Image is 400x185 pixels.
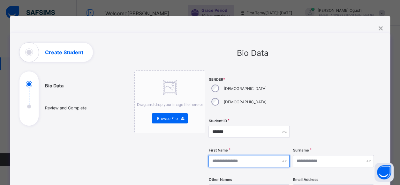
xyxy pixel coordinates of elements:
button: Open asap [374,163,394,182]
span: Bio Data [237,48,268,58]
span: Drag and drop your image file here or [137,102,203,107]
div: × [378,22,384,33]
label: Other Names [208,177,232,182]
span: Gender [208,78,290,82]
h1: Create Student [45,50,83,55]
label: [DEMOGRAPHIC_DATA] [223,86,266,91]
span: Browse File [157,116,177,121]
label: [DEMOGRAPHIC_DATA] [223,100,266,104]
label: First Name [208,148,228,152]
label: Email Address [293,177,318,182]
label: Surname [293,148,309,152]
label: Student ID [208,119,227,123]
div: Drag and drop your image file here orBrowse File [134,70,205,133]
